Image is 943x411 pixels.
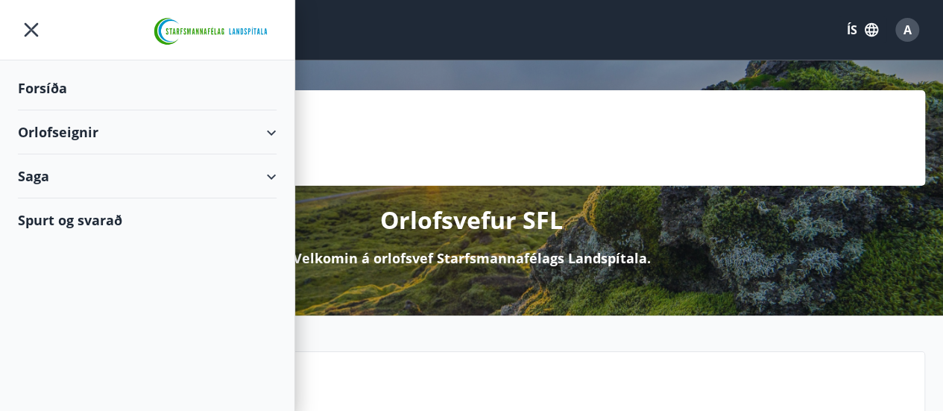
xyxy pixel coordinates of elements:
[18,16,45,43] button: menu
[18,154,277,198] div: Saga
[839,16,886,43] button: ÍS
[148,16,277,46] img: union_logo
[18,66,277,110] div: Forsíða
[293,248,651,268] p: Velkomin á orlofsvef Starfsmannafélags Landspítala.
[889,12,925,48] button: A
[903,22,912,38] span: A
[380,204,563,236] p: Orlofsvefur SFL
[18,198,277,242] div: Spurt og svarað
[18,110,277,154] div: Orlofseignir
